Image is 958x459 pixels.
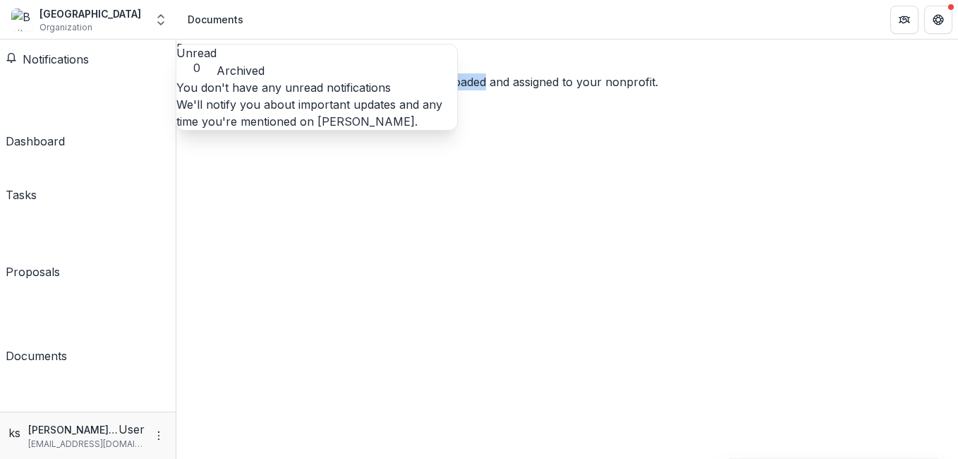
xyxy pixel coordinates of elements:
[28,422,119,437] p: [PERSON_NAME] [PERSON_NAME]
[8,424,23,441] div: keren bittan shemesh
[176,79,457,96] p: You don't have any unread notifications
[28,438,145,451] p: [EMAIL_ADDRESS][DOMAIN_NAME]
[6,155,37,203] a: Tasks
[182,9,249,30] nav: breadcrumb
[151,6,171,34] button: Open entity switcher
[6,73,65,150] a: Dashboard
[217,62,265,79] button: Archived
[890,6,918,34] button: Partners
[176,44,217,75] button: Unread
[188,12,243,27] div: Documents
[11,8,34,31] img: Beit Berl College
[176,61,217,75] span: 0
[176,96,457,130] p: We'll notify you about important updates and any time you're mentioned on [PERSON_NAME].
[924,6,952,34] button: Get Help
[6,286,67,364] a: Documents
[6,186,37,203] div: Tasks
[176,73,958,90] p: Files and folders will appear here once they are uploaded and assigned to your nonprofit.
[40,6,141,21] div: [GEOGRAPHIC_DATA]
[6,347,67,364] div: Documents
[119,421,145,438] p: User
[176,40,958,56] h3: Documents
[6,263,60,280] div: Proposals
[176,56,958,73] p: No files found
[6,209,60,280] a: Proposals
[6,133,65,150] div: Dashboard
[6,51,89,68] button: Notifications
[40,21,92,34] span: Organization
[23,52,89,66] span: Notifications
[150,427,167,444] button: More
